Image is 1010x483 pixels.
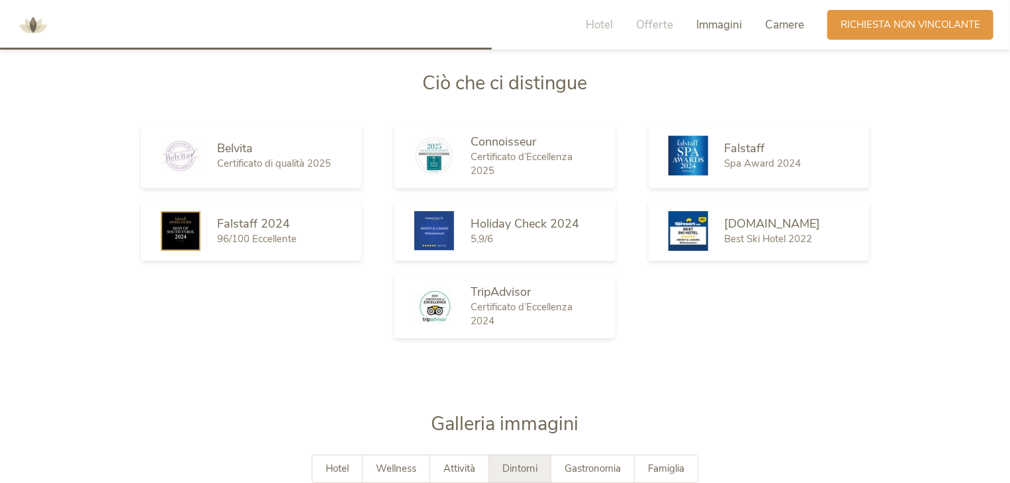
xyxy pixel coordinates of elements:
[471,300,573,328] span: Certificato d’Eccellenza 2024
[161,141,201,171] img: Belvita
[471,232,493,245] span: 5,9/6
[636,17,673,32] span: Offerte
[586,17,613,32] span: Hotel
[725,140,765,156] span: Falstaff
[414,211,454,250] img: Holiday Check 2024
[376,462,416,475] span: Wellness
[217,216,290,232] span: Falstaff 2024
[423,70,588,96] span: Ciò che ci distingue
[502,462,537,475] span: Dintorni
[668,211,708,251] img: Skiresort.de
[565,462,621,475] span: Gastronomia
[471,134,536,150] span: Connoisseur
[414,136,454,175] img: Connoisseur
[13,20,53,29] a: AMONTI & LUNARIS Wellnessresort
[443,462,475,475] span: Attività
[765,17,804,32] span: Camere
[725,216,821,232] span: [DOMAIN_NAME]
[217,232,297,245] span: 96/100 Eccellente
[13,5,53,45] img: AMONTI & LUNARIS Wellnessresort
[668,136,708,175] img: Falstaff
[432,411,579,437] span: Galleria immagini
[217,140,253,156] span: Belvita
[725,232,813,245] span: Best Ski Hotel 2022
[217,157,331,170] span: Certificato di qualità 2025
[648,462,684,475] span: Famiglia
[841,18,980,32] span: Richiesta non vincolante
[696,17,742,32] span: Immagini
[326,462,349,475] span: Hotel
[725,157,802,170] span: Spa Award 2024
[161,211,201,251] img: Falstaff 2024
[471,150,573,177] span: Certificato d’Eccellenza 2025
[471,216,579,232] span: Holiday Check 2024
[471,284,531,300] span: TripAdvisor
[414,288,454,324] img: TripAdvisor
